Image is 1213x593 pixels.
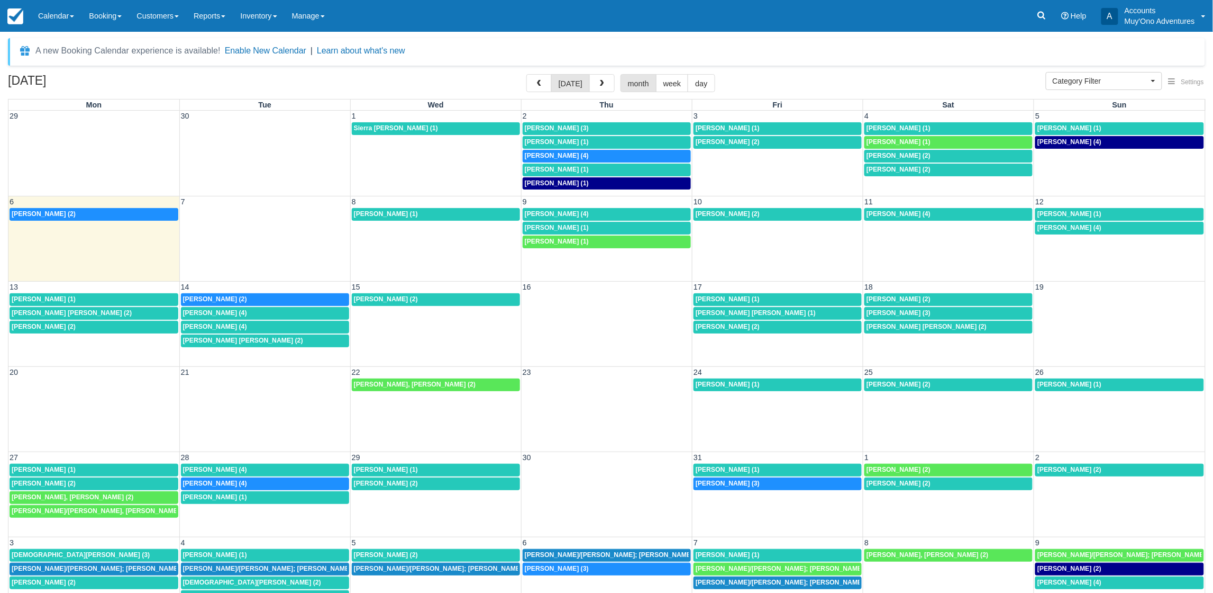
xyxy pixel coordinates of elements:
[354,295,418,303] span: [PERSON_NAME] (2)
[258,101,271,109] span: Tue
[523,177,691,190] a: [PERSON_NAME] (1)
[1037,565,1101,572] span: [PERSON_NAME] (2)
[183,565,417,572] span: [PERSON_NAME]/[PERSON_NAME]; [PERSON_NAME]/[PERSON_NAME] (2)
[523,136,691,149] a: [PERSON_NAME] (1)
[864,208,1033,221] a: [PERSON_NAME] (4)
[352,293,520,306] a: [PERSON_NAME] (2)
[694,321,862,334] a: [PERSON_NAME] (2)
[692,283,703,291] span: 17
[352,478,520,490] a: [PERSON_NAME] (2)
[7,8,23,24] img: checkfront-main-nav-mini-logo.png
[354,124,438,132] span: Sierra [PERSON_NAME] (1)
[8,453,19,462] span: 27
[621,74,656,92] button: month
[1071,12,1087,20] span: Help
[8,538,15,547] span: 3
[180,453,190,462] span: 28
[183,309,247,317] span: [PERSON_NAME] (4)
[522,112,528,120] span: 2
[522,197,528,206] span: 9
[1181,78,1204,86] span: Settings
[317,46,405,55] a: Learn about what's new
[1125,16,1195,26] p: Muy'Ono Adventures
[183,337,303,344] span: [PERSON_NAME] [PERSON_NAME] (2)
[525,138,589,146] span: [PERSON_NAME] (1)
[694,122,862,135] a: [PERSON_NAME] (1)
[1125,5,1195,16] p: Accounts
[692,197,703,206] span: 10
[867,152,931,159] span: [PERSON_NAME] (2)
[352,379,520,391] a: [PERSON_NAME], [PERSON_NAME] (2)
[863,197,874,206] span: 11
[181,549,349,562] a: [PERSON_NAME] (1)
[522,368,532,376] span: 23
[864,150,1033,163] a: [PERSON_NAME] (2)
[863,538,870,547] span: 8
[12,565,246,572] span: [PERSON_NAME]/[PERSON_NAME]; [PERSON_NAME]/[PERSON_NAME] (2)
[525,152,589,159] span: [PERSON_NAME] (4)
[181,577,349,589] a: [DEMOGRAPHIC_DATA][PERSON_NAME] (2)
[867,551,988,559] span: [PERSON_NAME], [PERSON_NAME] (2)
[523,563,691,576] a: [PERSON_NAME] (3)
[8,112,19,120] span: 29
[351,368,361,376] span: 22
[10,208,178,221] a: [PERSON_NAME] (2)
[696,323,760,330] span: [PERSON_NAME] (2)
[12,507,246,515] span: [PERSON_NAME]/[PERSON_NAME], [PERSON_NAME]/[PERSON_NAME] (2)
[696,466,760,473] span: [PERSON_NAME] (1)
[183,493,247,501] span: [PERSON_NAME] (1)
[863,283,874,291] span: 18
[1034,283,1045,291] span: 19
[225,46,306,56] button: Enable New Calendar
[696,295,760,303] span: [PERSON_NAME] (1)
[86,101,102,109] span: Mon
[1035,464,1204,477] a: [PERSON_NAME] (2)
[10,549,178,562] a: [DEMOGRAPHIC_DATA][PERSON_NAME] (3)
[692,368,703,376] span: 24
[351,538,357,547] span: 5
[551,74,590,92] button: [DATE]
[525,179,589,187] span: [PERSON_NAME] (1)
[180,197,186,206] span: 7
[10,307,178,320] a: [PERSON_NAME] [PERSON_NAME] (2)
[183,551,247,559] span: [PERSON_NAME] (1)
[12,551,150,559] span: [DEMOGRAPHIC_DATA][PERSON_NAME] (3)
[867,166,931,173] span: [PERSON_NAME] (2)
[351,453,361,462] span: 29
[694,208,862,221] a: [PERSON_NAME] (2)
[1035,122,1204,135] a: [PERSON_NAME] (1)
[692,538,699,547] span: 7
[354,210,418,218] span: [PERSON_NAME] (1)
[8,368,19,376] span: 20
[864,293,1033,306] a: [PERSON_NAME] (2)
[183,579,321,586] span: [DEMOGRAPHIC_DATA][PERSON_NAME] (2)
[12,466,76,473] span: [PERSON_NAME] (1)
[525,166,589,173] span: [PERSON_NAME] (1)
[773,101,782,109] span: Fri
[864,307,1033,320] a: [PERSON_NAME] (3)
[867,480,931,487] span: [PERSON_NAME] (2)
[354,551,418,559] span: [PERSON_NAME] (2)
[522,538,528,547] span: 6
[10,577,178,589] a: [PERSON_NAME] (2)
[1035,379,1204,391] a: [PERSON_NAME] (1)
[354,381,476,388] span: [PERSON_NAME], [PERSON_NAME] (2)
[867,466,931,473] span: [PERSON_NAME] (2)
[525,238,589,245] span: [PERSON_NAME] (1)
[428,101,444,109] span: Wed
[10,321,178,334] a: [PERSON_NAME] (2)
[694,478,862,490] a: [PERSON_NAME] (3)
[1162,75,1210,90] button: Settings
[354,466,418,473] span: [PERSON_NAME] (1)
[354,480,418,487] span: [PERSON_NAME] (2)
[696,381,760,388] span: [PERSON_NAME] (1)
[1034,112,1041,120] span: 5
[1035,549,1204,562] a: [PERSON_NAME]/[PERSON_NAME]; [PERSON_NAME]/[PERSON_NAME] (2)
[694,577,862,589] a: [PERSON_NAME]/[PERSON_NAME]; [PERSON_NAME]/[PERSON_NAME] (2)
[600,101,614,109] span: Thu
[181,491,349,504] a: [PERSON_NAME] (1)
[1035,208,1204,221] a: [PERSON_NAME] (1)
[864,464,1033,477] a: [PERSON_NAME] (2)
[354,565,588,572] span: [PERSON_NAME]/[PERSON_NAME]; [PERSON_NAME]/[PERSON_NAME] (2)
[523,164,691,176] a: [PERSON_NAME] (1)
